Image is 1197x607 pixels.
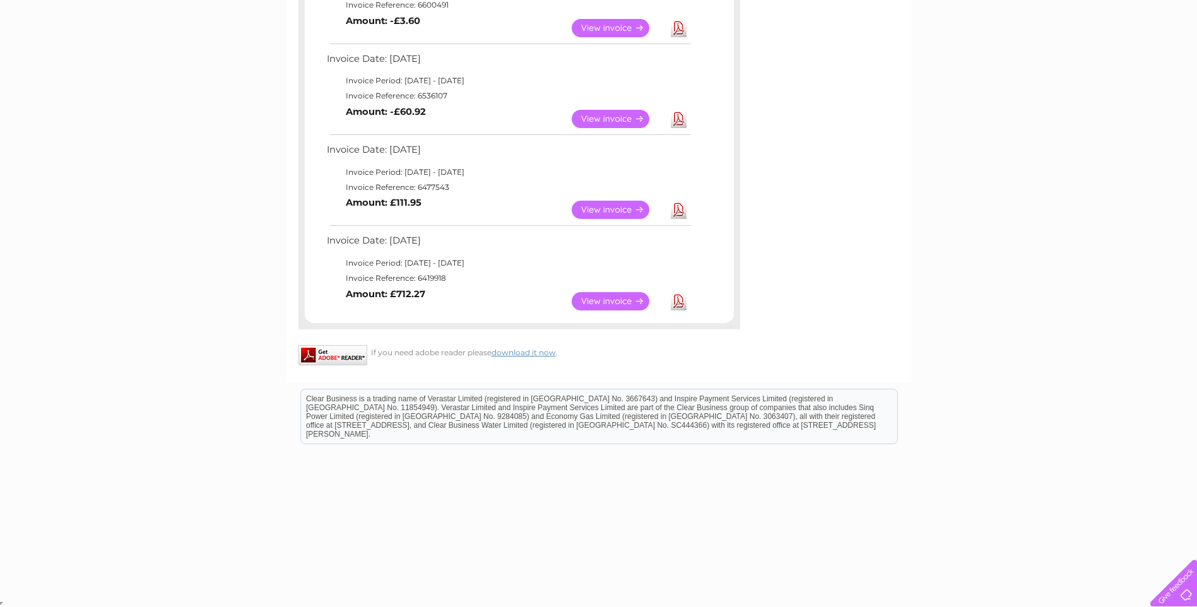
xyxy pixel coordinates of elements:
[572,110,664,128] a: View
[324,88,693,103] td: Invoice Reference: 6536107
[324,165,693,180] td: Invoice Period: [DATE] - [DATE]
[324,141,693,165] td: Invoice Date: [DATE]
[572,19,664,37] a: View
[975,54,999,63] a: Water
[324,50,693,74] td: Invoice Date: [DATE]
[671,19,687,37] a: Download
[671,201,687,219] a: Download
[572,292,664,310] a: View
[1042,54,1080,63] a: Telecoms
[671,110,687,128] a: Download
[1006,54,1034,63] a: Energy
[42,33,106,71] img: logo.png
[298,345,740,357] div: If you need adobe reader please .
[346,288,425,300] b: Amount: £712.27
[324,256,693,271] td: Invoice Period: [DATE] - [DATE]
[324,271,693,286] td: Invoice Reference: 6419918
[324,73,693,88] td: Invoice Period: [DATE] - [DATE]
[301,7,897,61] div: Clear Business is a trading name of Verastar Limited (registered in [GEOGRAPHIC_DATA] No. 3667643...
[346,15,420,27] b: Amount: -£3.60
[671,292,687,310] a: Download
[492,348,556,357] a: download it now
[1113,54,1144,63] a: Contact
[959,6,1046,22] a: 0333 014 3131
[1155,54,1185,63] a: Log out
[324,232,693,256] td: Invoice Date: [DATE]
[324,180,693,195] td: Invoice Reference: 6477543
[572,201,664,219] a: View
[346,106,426,117] b: Amount: -£60.92
[1087,54,1106,63] a: Blog
[346,197,422,208] b: Amount: £111.95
